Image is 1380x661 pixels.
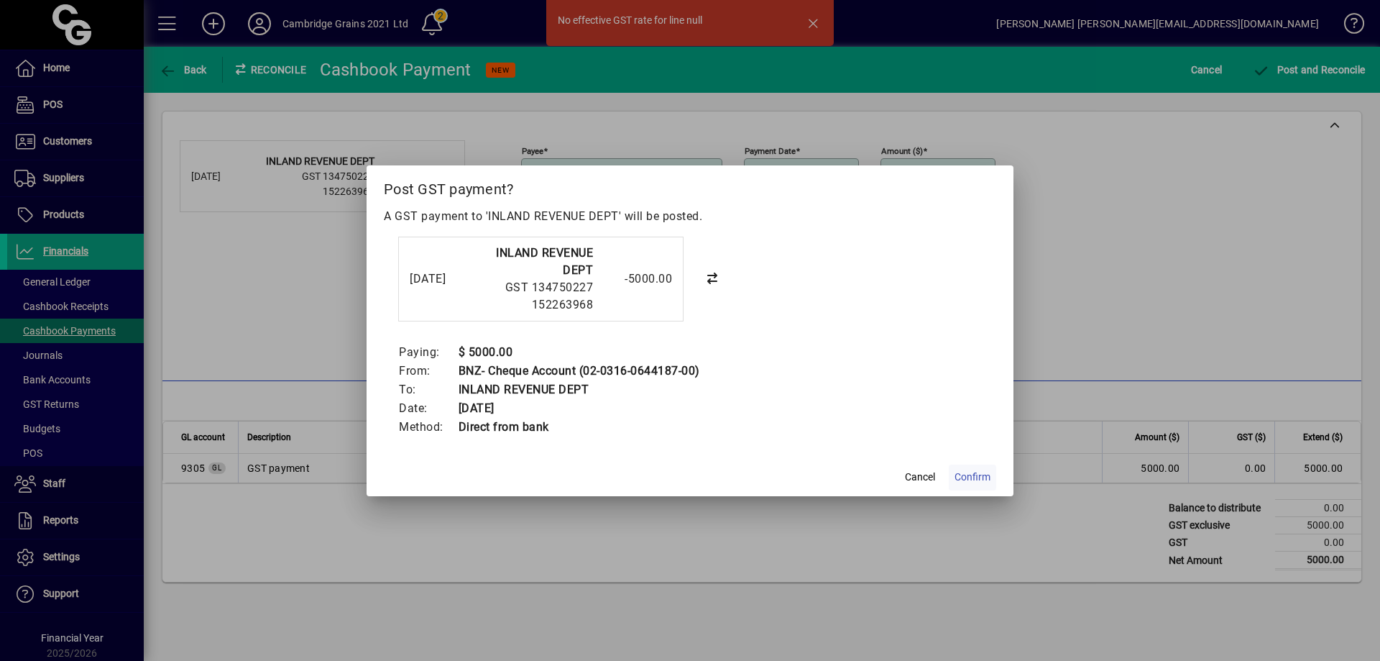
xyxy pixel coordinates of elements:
[496,246,593,277] strong: INLAND REVENUE DEPT
[458,362,700,380] td: BNZ- Cheque Account (02-0316-0644187-00)
[398,362,458,380] td: From:
[458,380,700,399] td: INLAND REVENUE DEPT
[398,380,458,399] td: To:
[384,208,996,225] p: A GST payment to 'INLAND REVENUE DEPT' will be posted.
[949,465,996,491] button: Confirm
[505,281,594,311] span: GST 134750227 152263968
[458,418,700,437] td: Direct from bank
[458,343,700,362] td: $ 5000.00
[398,418,458,437] td: Method:
[410,270,467,288] div: [DATE]
[398,343,458,362] td: Paying:
[954,470,990,485] span: Confirm
[458,399,700,418] td: [DATE]
[398,399,458,418] td: Date:
[905,470,935,485] span: Cancel
[367,165,1013,207] h2: Post GST payment?
[600,270,672,288] div: -5000.00
[897,465,943,491] button: Cancel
